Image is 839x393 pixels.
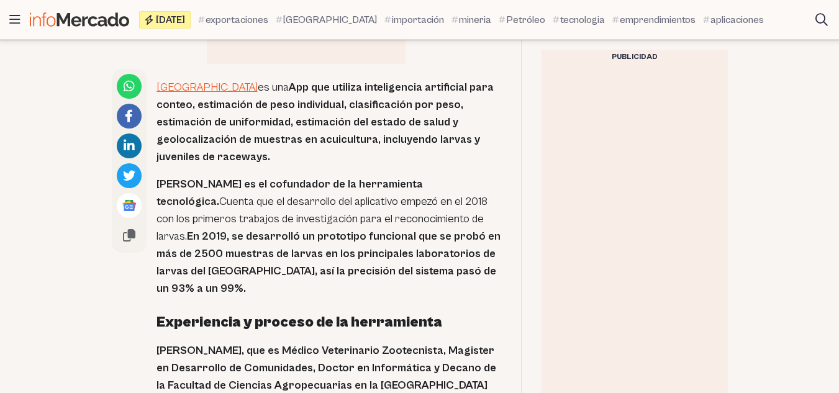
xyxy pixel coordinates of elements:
[206,12,268,27] span: exportaciones
[710,12,764,27] span: aplicaciones
[451,12,491,27] a: mineria
[384,12,444,27] a: importación
[620,12,696,27] span: emprendimientos
[612,12,696,27] a: emprendimientos
[198,12,268,27] a: exportaciones
[156,81,258,94] a: [GEOGRAPHIC_DATA]
[560,12,605,27] span: tecnologia
[156,15,185,25] span: [DATE]
[276,12,377,27] a: [GEOGRAPHIC_DATA]
[156,314,442,331] strong: Experiencia y proceso de la herramienta
[122,198,137,213] img: Google News logo
[156,176,501,297] p: Cuenta que el desarrollo del aplicativo empezó en el 2018 con los primeros trabajos de investigac...
[703,12,764,27] a: aplicaciones
[553,12,605,27] a: tecnologia
[156,81,494,163] strong: App que utiliza inteligencia artificial para conteo, estimación de peso individual, clasificación...
[283,12,377,27] span: [GEOGRAPHIC_DATA]
[542,50,728,65] div: Publicidad
[499,12,545,27] a: Petróleo
[156,79,501,166] p: es una
[459,12,491,27] span: mineria
[156,230,501,295] strong: En 2019, se desarrolló un prototipo funcional que se probó en más de 2500 muestras de larvas en l...
[30,12,129,27] img: Infomercado Ecuador logo
[156,178,423,208] strong: [PERSON_NAME] es el cofundador de la herramienta tecnológica.
[392,12,444,27] span: importación
[506,12,545,27] span: Petróleo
